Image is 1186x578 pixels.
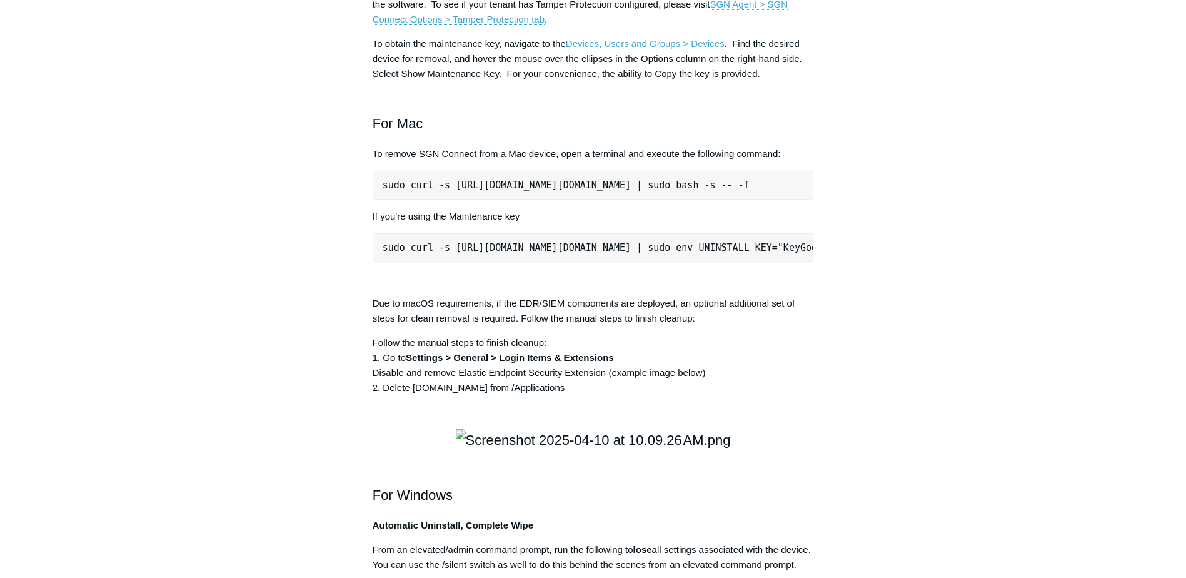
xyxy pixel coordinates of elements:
p: To obtain the maintenance key, navigate to the . Find the desired device for removal, and hover t... [373,36,814,81]
p: Follow the manual steps to finish cleanup: 1. Go to Disable and remove Elastic Endpoint Security ... [373,335,814,395]
h2: For Mac [373,91,814,134]
strong: lose [633,544,652,555]
pre: sudo curl -s [URL][DOMAIN_NAME][DOMAIN_NAME] | sudo env UNINSTALL_KEY="KeyGoesHere" bash -s -- -f [373,233,814,262]
strong: Settings > General > Login Items & Extensions [406,352,614,363]
strong: Automatic Uninstall, Complete Wipe [373,520,533,530]
p: To remove SGN Connect from a Mac device, open a terminal and execute the following command: [373,146,814,161]
a: Devices, Users and Groups > Devices [566,38,725,49]
p: Due to macOS requirements, if the EDR/SIEM components are deployed, an optional additional set of... [373,296,814,326]
pre: sudo curl -s [URL][DOMAIN_NAME][DOMAIN_NAME] | sudo bash -s -- -f [373,171,814,200]
span: From an elevated/admin command prompt, run the following to all settings associated with the devi... [373,544,811,570]
p: If you're using the Maintenance key [373,209,814,224]
h2: For Windows [373,462,814,506]
img: Screenshot 2025-04-10 at 10.09.26 AM.png [456,429,731,451]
